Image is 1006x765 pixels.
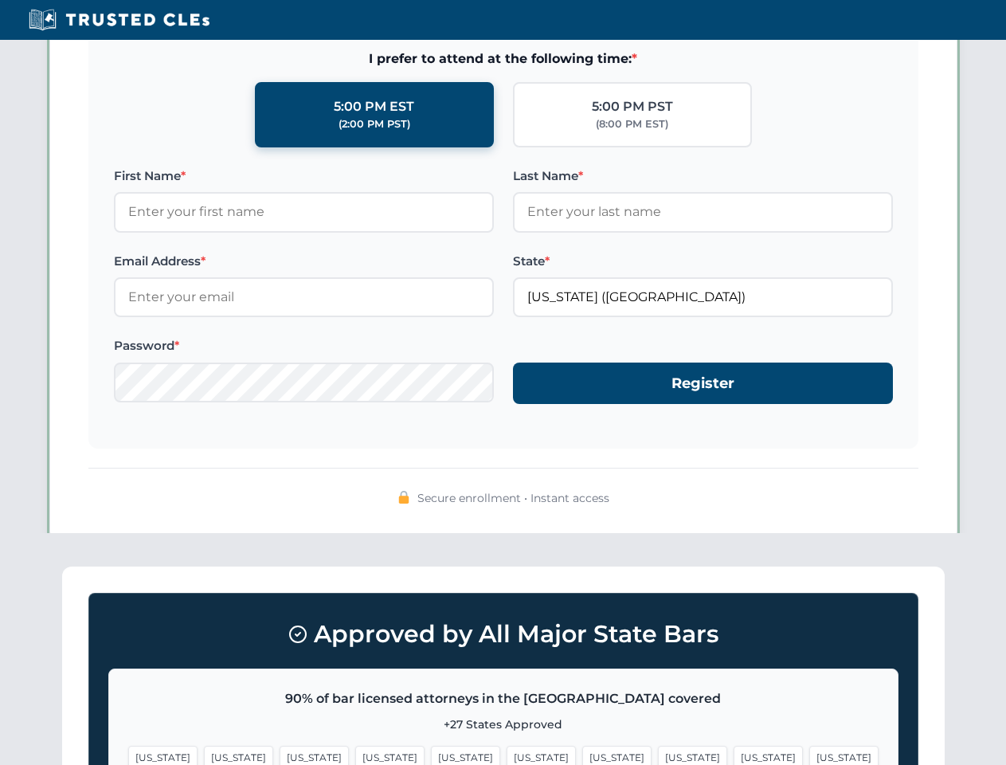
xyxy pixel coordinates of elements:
[128,716,879,733] p: +27 States Approved
[339,116,410,132] div: (2:00 PM PST)
[513,252,893,271] label: State
[114,192,494,232] input: Enter your first name
[334,96,414,117] div: 5:00 PM EST
[128,688,879,709] p: 90% of bar licensed attorneys in the [GEOGRAPHIC_DATA] covered
[114,167,494,186] label: First Name
[596,116,668,132] div: (8:00 PM EST)
[114,252,494,271] label: Email Address
[114,277,494,317] input: Enter your email
[513,192,893,232] input: Enter your last name
[592,96,673,117] div: 5:00 PM PST
[513,363,893,405] button: Register
[108,613,898,656] h3: Approved by All Major State Bars
[513,167,893,186] label: Last Name
[114,49,893,69] span: I prefer to attend at the following time:
[114,336,494,355] label: Password
[397,491,410,504] img: 🔒
[513,277,893,317] input: Arizona (AZ)
[417,489,609,507] span: Secure enrollment • Instant access
[24,8,214,32] img: Trusted CLEs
